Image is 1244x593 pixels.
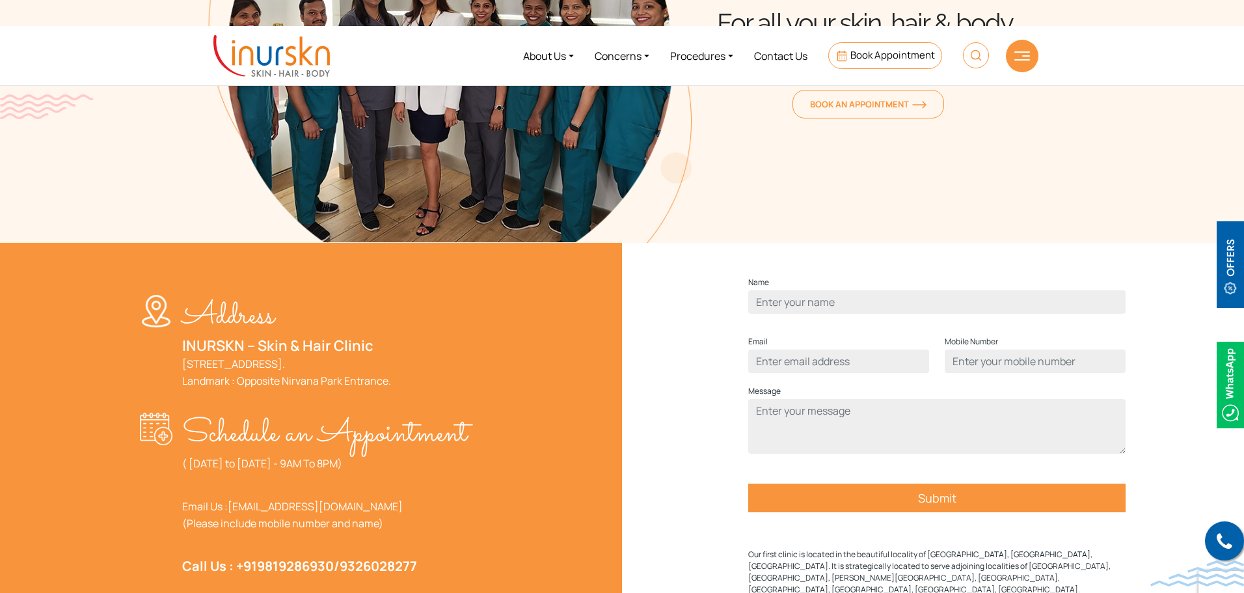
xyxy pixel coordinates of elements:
a: 9326028277 [340,557,417,575]
input: Enter your name [748,290,1126,314]
img: location-w [140,295,182,327]
input: Enter email address [748,350,929,373]
img: offerBt [1217,221,1244,308]
p: ( [DATE] to [DATE] - 9AM To 8PM) [182,455,467,472]
a: Contact Us [744,31,818,80]
p: Email Us : (Please include mobile number and name) [182,498,467,532]
img: inurskn-logo [213,35,330,77]
img: orange-arrow [912,101,926,109]
img: bluewave [1150,560,1244,586]
form: Contact form [748,275,1126,538]
a: [STREET_ADDRESS].Landmark : Opposite Nirvana Park Entrance. [182,357,391,388]
a: About Us [513,31,584,80]
img: appointment-w [140,413,182,445]
input: Enter your mobile number [945,350,1126,373]
img: Whatsappicon [1217,342,1244,428]
a: 9819286930 [257,557,334,575]
label: Email [748,334,768,350]
img: hamLine.svg [1014,51,1030,61]
label: Message [748,383,781,399]
input: Submit [748,484,1126,512]
span: Book Appointment [850,48,935,62]
strong: Call Us : +91 / [182,557,417,575]
label: Mobile Number [945,334,998,350]
a: [EMAIL_ADDRESS][DOMAIN_NAME] [228,499,403,514]
img: HeaderSearch [963,42,989,68]
a: Book Appointment [828,42,942,69]
a: Concerns [584,31,660,80]
span: Book an Appointment [810,98,926,110]
a: Procedures [660,31,744,80]
a: Whatsappicon [1217,377,1244,391]
a: Book an Appointmentorange-arrow [792,90,944,118]
label: Name [748,275,769,290]
p: Address [182,295,391,337]
p: Schedule an Appointment [182,413,467,455]
a: INURSKN – Skin & Hair Clinic [182,336,373,355]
